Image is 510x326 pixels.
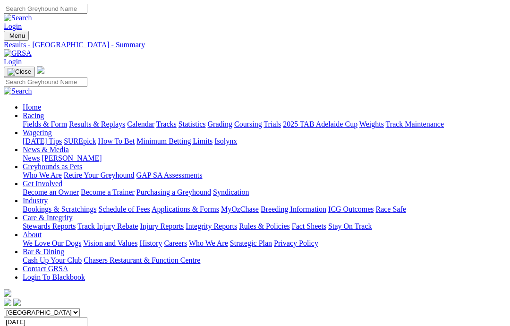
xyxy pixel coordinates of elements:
[4,22,22,30] a: Login
[139,239,162,247] a: History
[23,273,85,281] a: Login To Blackbook
[263,120,281,128] a: Trials
[23,154,40,162] a: News
[84,256,200,264] a: Chasers Restaurant & Function Centre
[23,256,82,264] a: Cash Up Your Club
[83,239,137,247] a: Vision and Values
[23,188,506,197] div: Get Involved
[23,163,82,171] a: Greyhounds as Pets
[23,239,81,247] a: We Love Our Dogs
[23,154,506,163] div: News & Media
[64,171,135,179] a: Retire Your Greyhound
[156,120,177,128] a: Tracks
[189,239,228,247] a: Who We Are
[81,188,135,196] a: Become a Trainer
[23,239,506,248] div: About
[274,239,318,247] a: Privacy Policy
[77,222,138,230] a: Track Injury Rebate
[221,205,259,213] a: MyOzChase
[23,188,79,196] a: Become an Owner
[127,120,154,128] a: Calendar
[208,120,232,128] a: Grading
[178,120,206,128] a: Statistics
[23,222,76,230] a: Stewards Reports
[152,205,219,213] a: Applications & Forms
[230,239,272,247] a: Strategic Plan
[23,222,506,231] div: Care & Integrity
[69,120,125,128] a: Results & Replays
[136,188,211,196] a: Purchasing a Greyhound
[4,67,35,77] button: Toggle navigation
[261,205,326,213] a: Breeding Information
[23,112,44,120] a: Racing
[23,171,62,179] a: Who We Are
[23,214,73,222] a: Care & Integrity
[42,154,102,162] a: [PERSON_NAME]
[8,68,31,76] img: Close
[4,49,32,58] img: GRSA
[4,299,11,306] img: facebook.svg
[359,120,384,128] a: Weights
[13,299,21,306] img: twitter.svg
[214,137,237,145] a: Isolynx
[4,31,29,41] button: Toggle navigation
[64,137,96,145] a: SUREpick
[136,171,203,179] a: GAP SA Assessments
[4,4,87,14] input: Search
[23,137,62,145] a: [DATE] Tips
[4,58,22,66] a: Login
[328,205,374,213] a: ICG Outcomes
[4,41,506,49] a: Results - [GEOGRAPHIC_DATA] - Summary
[23,205,506,214] div: Industry
[23,248,64,256] a: Bar & Dining
[98,205,150,213] a: Schedule of Fees
[239,222,290,230] a: Rules & Policies
[23,205,96,213] a: Bookings & Scratchings
[23,146,69,154] a: News & Media
[23,265,68,273] a: Contact GRSA
[213,188,249,196] a: Syndication
[292,222,326,230] a: Fact Sheets
[23,129,52,137] a: Wagering
[23,103,41,111] a: Home
[23,180,62,188] a: Get Involved
[23,171,506,180] div: Greyhounds as Pets
[9,32,25,39] span: Menu
[375,205,406,213] a: Race Safe
[23,231,42,239] a: About
[386,120,444,128] a: Track Maintenance
[328,222,372,230] a: Stay On Track
[140,222,184,230] a: Injury Reports
[164,239,187,247] a: Careers
[4,77,87,87] input: Search
[23,137,506,146] div: Wagering
[4,14,32,22] img: Search
[23,256,506,265] div: Bar & Dining
[4,87,32,95] img: Search
[136,137,212,145] a: Minimum Betting Limits
[234,120,262,128] a: Coursing
[23,120,506,129] div: Racing
[23,197,48,205] a: Industry
[186,222,237,230] a: Integrity Reports
[283,120,357,128] a: 2025 TAB Adelaide Cup
[23,120,67,128] a: Fields & Form
[98,137,135,145] a: How To Bet
[37,66,44,74] img: logo-grsa-white.png
[4,289,11,297] img: logo-grsa-white.png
